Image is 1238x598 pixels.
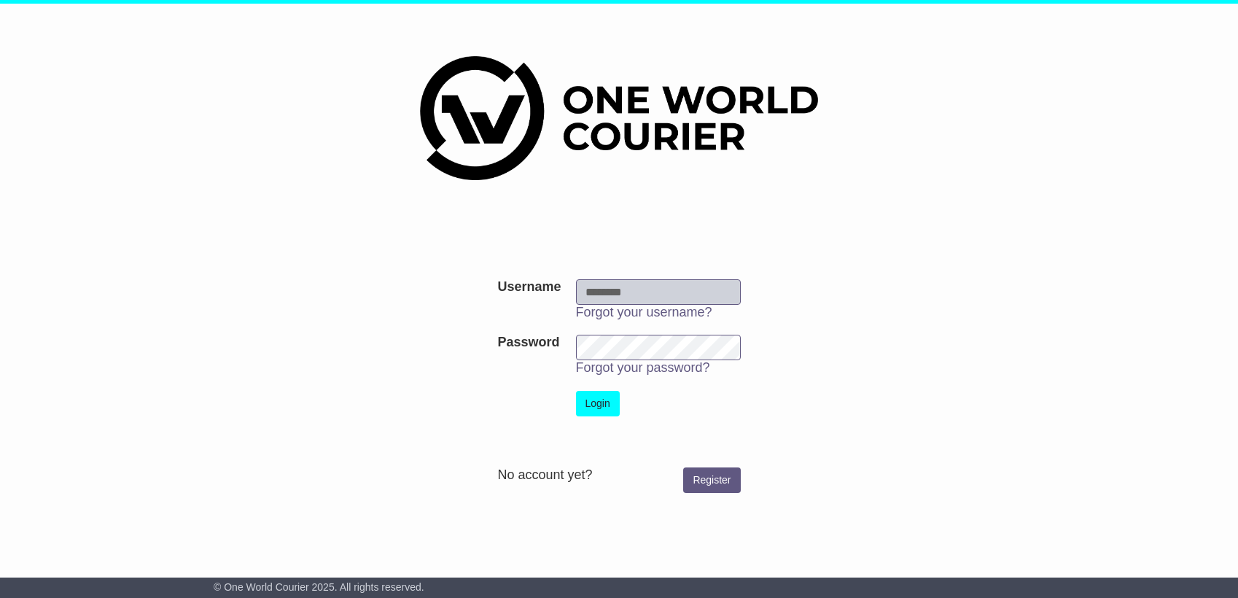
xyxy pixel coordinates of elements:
[214,581,424,593] span: © One World Courier 2025. All rights reserved.
[420,56,818,180] img: One World
[497,279,561,295] label: Username
[576,360,710,375] a: Forgot your password?
[576,391,620,416] button: Login
[497,467,740,484] div: No account yet?
[576,305,712,319] a: Forgot your username?
[683,467,740,493] a: Register
[497,335,559,351] label: Password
